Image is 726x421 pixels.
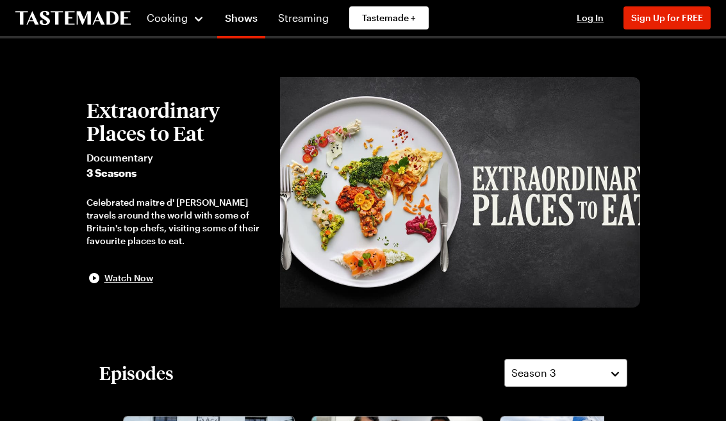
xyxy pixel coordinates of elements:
a: To Tastemade Home Page [15,11,131,26]
button: Cooking [146,3,204,33]
span: Tastemade + [362,12,416,24]
a: Shows [217,3,265,38]
button: Season 3 [504,359,627,387]
span: Cooking [147,12,188,24]
button: Sign Up for FREE [623,6,711,29]
span: Watch Now [104,272,153,285]
span: Log In [577,12,604,23]
h2: Extraordinary Places to Eat [87,99,267,145]
img: Extraordinary Places to Eat [280,77,640,308]
span: Season 3 [511,365,556,381]
span: Sign Up for FREE [631,12,703,23]
a: Tastemade + [349,6,429,29]
span: Documentary [87,150,267,165]
button: Log In [565,12,616,24]
div: Celebrated maitre d' [PERSON_NAME] travels around the world with some of Britain's top chefs, vis... [87,196,267,247]
span: 3 Seasons [87,165,267,181]
button: Extraordinary Places to EatDocumentary3 SeasonsCelebrated maitre d' [PERSON_NAME] travels around ... [87,99,267,286]
h2: Episodes [99,361,174,384]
